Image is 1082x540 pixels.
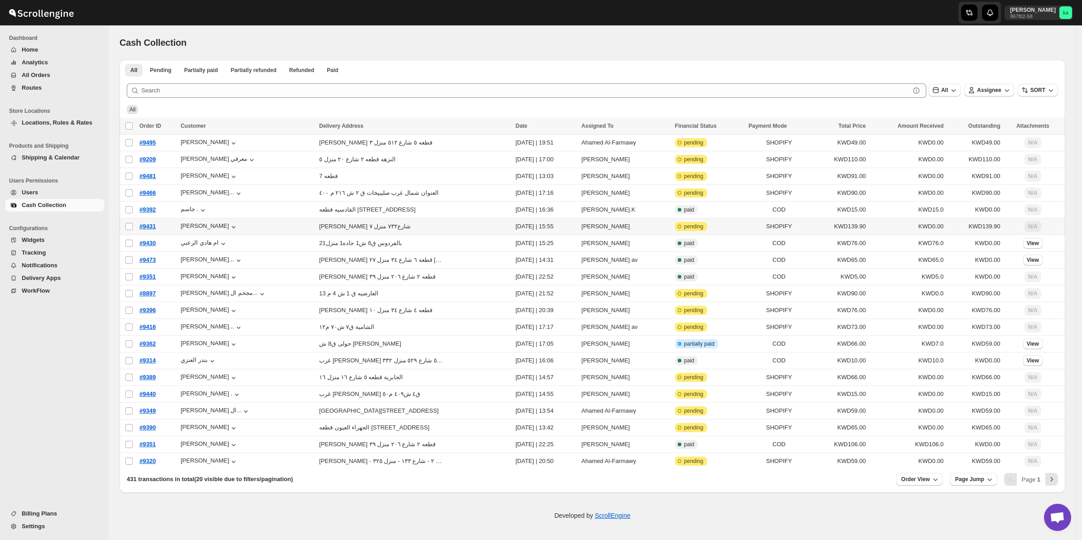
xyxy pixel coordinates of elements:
[871,205,943,214] span: KWD15.0
[815,356,866,365] span: KWD10.00
[139,273,156,280] span: #9351
[1027,240,1039,247] span: View
[1010,6,1056,14] p: [PERSON_NAME]
[181,340,238,349] div: [PERSON_NAME]
[139,407,156,414] span: #9349
[684,357,694,364] span: paid
[139,173,156,179] span: #9481
[181,222,238,231] button: [PERSON_NAME]
[815,222,866,231] span: KWD139.90
[949,272,1000,281] span: KWD0.00
[139,390,156,399] button: #9440
[139,138,156,147] button: #9495
[513,269,579,285] td: [DATE] | 22:52
[181,256,234,263] div: [PERSON_NAME]...
[871,306,943,315] span: KWD0.00
[815,172,866,181] span: KWD91.00
[513,185,579,202] td: [DATE] | 17:16
[1010,14,1056,19] p: 867f02-58
[579,336,672,352] td: [PERSON_NAME]
[749,123,787,129] span: Payment Mode
[684,173,704,180] span: pending
[139,356,156,365] button: #9314
[684,189,704,197] span: pending
[579,252,672,269] td: [PERSON_NAME] av
[139,458,156,464] span: #9320
[684,307,704,314] span: pending
[139,323,156,332] button: #9416
[5,56,104,69] button: Analytics
[181,440,238,449] button: [PERSON_NAME]
[684,323,704,331] span: pending
[950,473,997,486] button: Page Jump
[319,240,402,246] button: بالفردوس ق6 ش1 جاده1 منزل21
[181,357,217,366] div: بندر العنزي
[815,323,866,332] span: KWD73.00
[181,239,228,248] div: ام هادي الزعبي
[139,374,156,381] span: #9389
[181,172,238,181] div: [PERSON_NAME]
[319,189,439,196] button: العنوان شمال غرب صليبيخات ق ٢ ش ٢١٦ م ٤٠٠
[871,356,943,365] span: KWD10.0
[5,82,104,94] button: Routes
[815,188,866,198] span: KWD90.00
[139,256,156,265] button: #9473
[901,476,930,483] span: Order View
[579,151,672,168] td: [PERSON_NAME]
[319,273,436,280] div: [PERSON_NAME] قطعه ٢ شارع ٢٠٦ منزل ٣٩
[579,185,672,202] td: [PERSON_NAME]
[181,139,238,148] button: [PERSON_NAME]
[130,67,137,74] span: All
[815,306,866,315] span: KWD76.00
[871,172,943,181] span: KWD0.00
[949,138,1000,147] span: KWD49.00
[949,256,1000,265] span: KWD0.00
[230,67,276,74] span: Partially refunded
[319,123,364,129] span: Delivery Address
[319,458,443,464] button: [PERSON_NAME] - قطعه ٢ - شارع ١٣٣ - منزل ٣٢٥
[139,340,156,347] span: #9362
[22,236,44,243] span: Widgets
[181,323,234,330] div: [PERSON_NAME]...
[929,84,961,96] button: All
[1027,256,1039,264] span: View
[319,357,443,364] div: غرب [PERSON_NAME] قطعه ٥ شارع ٥٢٩ منزل ٣٣٢
[139,440,156,449] button: #9351
[139,457,156,466] button: #9320
[139,223,156,230] span: #9431
[684,206,694,213] span: paid
[22,523,45,530] span: Settings
[9,34,104,42] span: Dashboard
[1044,504,1071,531] a: Open chat
[9,225,104,232] span: Configurations
[319,391,420,397] div: غرب [PERSON_NAME] ق٤ ش٤٠٩ م٥٠
[139,240,156,246] span: #9430
[181,289,258,296] div: [PERSON_NAME] مجحم ال...
[516,123,527,129] span: Date
[139,206,156,213] span: #9392
[1045,473,1058,486] button: Next
[5,43,104,56] button: Home
[5,520,104,533] button: Settings
[5,259,104,272] button: Notifications
[749,172,810,181] span: SHOPIFY
[513,336,579,352] td: [DATE] | 17:05
[955,476,984,483] span: Page Jump
[319,424,429,431] button: الجهراء العيون قطعه [STREET_ADDRESS]
[319,290,378,297] button: العارضيه ق 1 ش 4 م 13
[1005,5,1073,20] button: User menu
[22,119,92,126] span: Locations, Rules & Rates
[949,222,1000,231] span: KWD139.90
[319,156,396,163] button: النزهه قطعه ٢ شارع ٢٠ منزل ٥
[579,168,672,185] td: [PERSON_NAME]
[139,155,156,164] button: #9209
[684,240,694,247] span: paid
[181,155,257,164] button: [PERSON_NAME] معرفي
[949,205,1000,214] span: KWD0.00
[5,284,104,297] button: WorkFlow
[513,218,579,235] td: [DATE] | 15:55
[1016,123,1049,129] span: Attachments
[1030,87,1045,93] span: SORT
